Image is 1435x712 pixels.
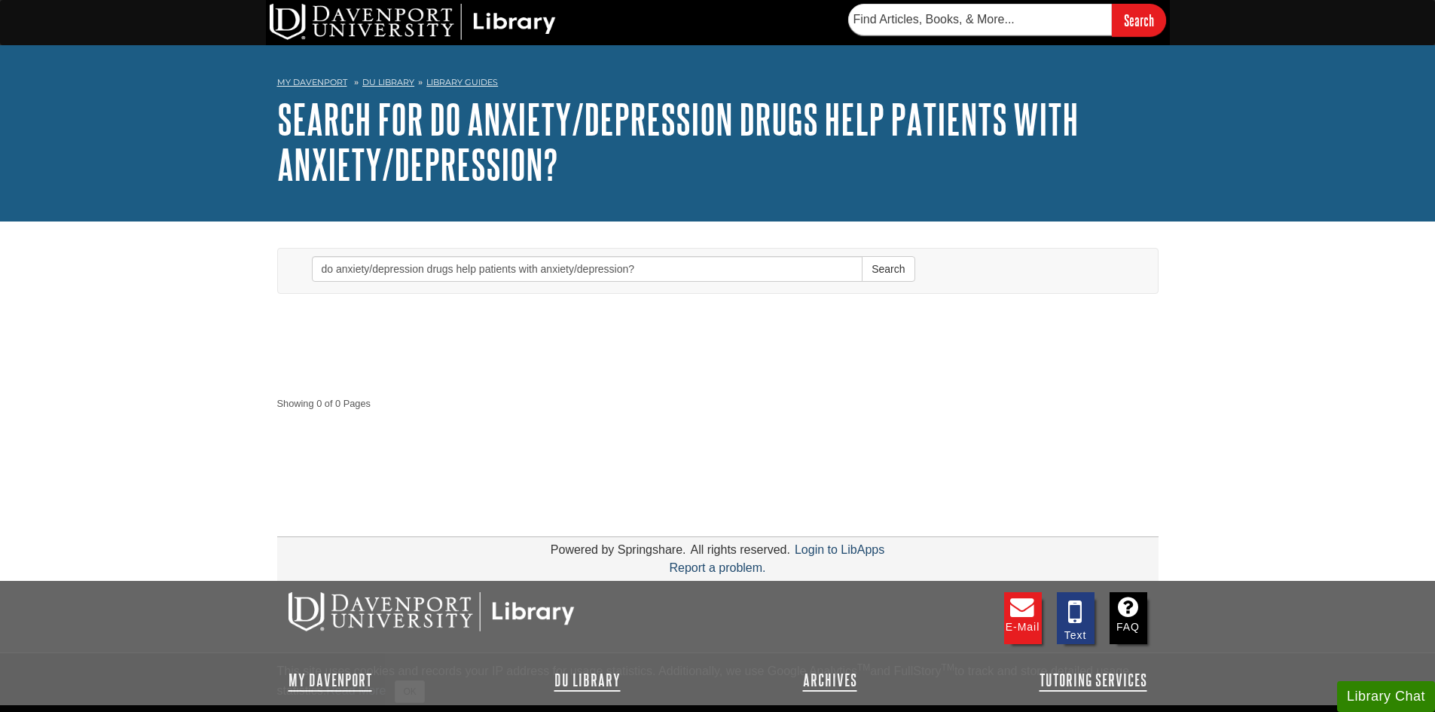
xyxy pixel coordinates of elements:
sup: TM [857,662,870,673]
a: My Davenport [277,76,347,89]
button: Close [395,680,424,703]
input: Find Articles, Books, & More... [848,4,1112,35]
img: DU Libraries [289,592,575,631]
div: Powered by Springshare. [548,543,688,556]
button: Library Chat [1337,681,1435,712]
nav: breadcrumb [277,72,1159,96]
div: All rights reserved. [688,543,792,556]
h1: Search for do anxiety/depression drugs help patients with anxiety/depression? [277,96,1159,187]
strong: Showing 0 of 0 Pages [277,396,1159,411]
div: This site uses cookies and records your IP address for usage statistics. Additionally, we use Goo... [277,662,1159,703]
a: Report a problem. [669,561,765,574]
form: Searches DU Library's articles, books, and more [848,4,1166,36]
a: Read More [326,684,386,697]
img: DU Library [270,4,556,40]
a: Text [1057,592,1095,644]
a: Login to LibApps [795,543,884,556]
a: E-mail [1004,592,1042,644]
a: FAQ [1110,592,1147,644]
input: Enter Search Words [312,256,863,282]
a: DU Library [362,77,414,87]
input: Search [1112,4,1166,36]
a: Library Guides [426,77,498,87]
button: Search [862,256,914,282]
sup: TM [942,662,954,673]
